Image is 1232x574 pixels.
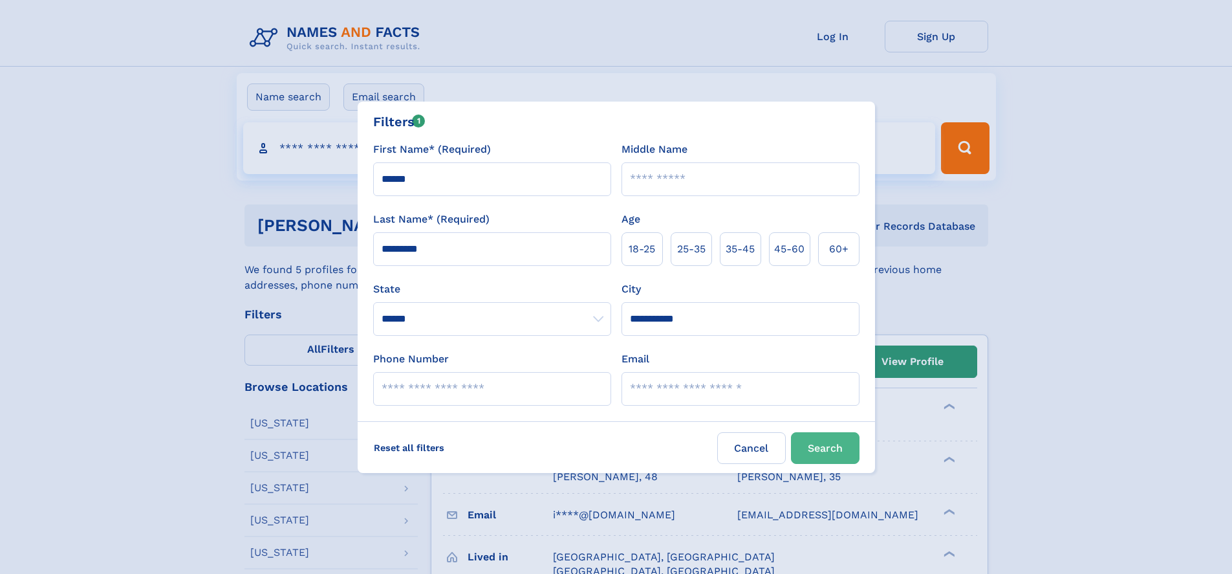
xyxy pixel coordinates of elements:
label: Cancel [717,432,786,464]
span: 35‑45 [726,241,755,257]
label: City [621,281,641,297]
div: Filters [373,112,426,131]
label: Last Name* (Required) [373,212,490,227]
span: 45‑60 [774,241,805,257]
label: State [373,281,611,297]
label: Age [621,212,640,227]
button: Search [791,432,859,464]
label: First Name* (Required) [373,142,491,157]
span: 60+ [829,241,848,257]
label: Middle Name [621,142,687,157]
span: 18‑25 [629,241,655,257]
label: Email [621,351,649,367]
span: 25‑35 [677,241,706,257]
label: Reset all filters [365,432,453,463]
label: Phone Number [373,351,449,367]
